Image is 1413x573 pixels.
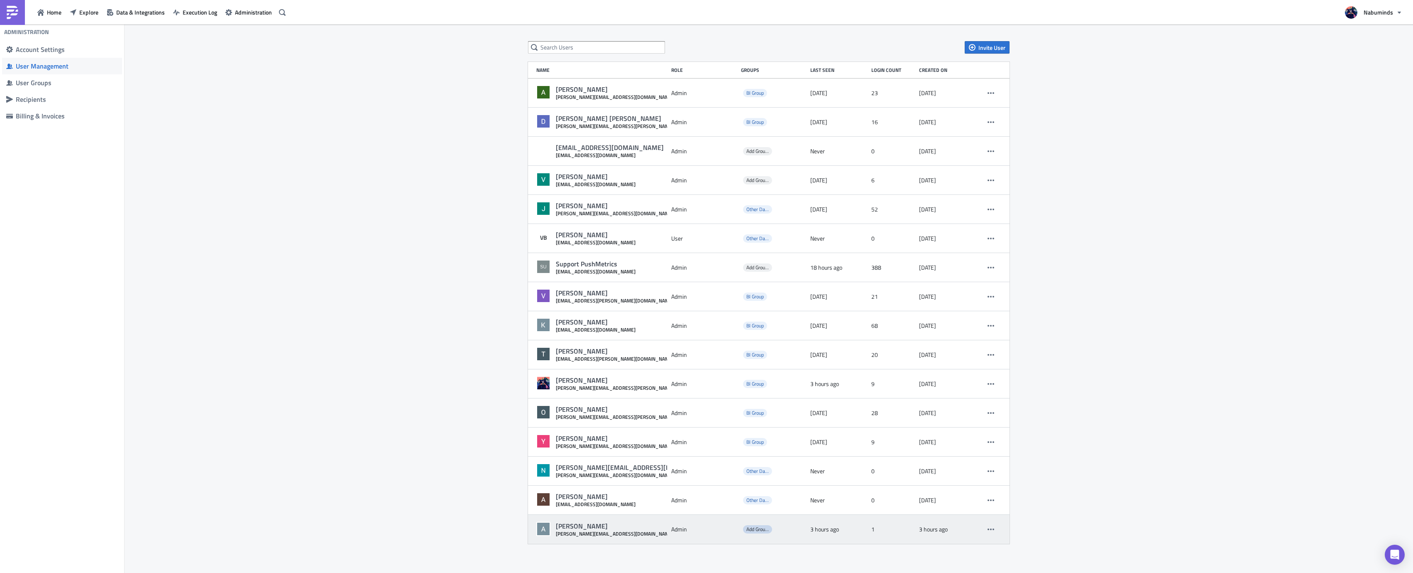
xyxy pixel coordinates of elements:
[743,234,772,243] span: Other Data Team
[169,6,221,19] a: Execution Log
[746,525,770,533] span: Add Groups
[671,376,737,391] div: Admin
[919,89,936,97] time: 2023-07-23T10:21:28.104267
[47,8,61,17] span: Home
[919,264,936,271] time: 2023-08-31T08:52:02.750602
[536,434,550,448] img: Avatar
[746,496,782,504] span: Other Data Team
[536,463,550,477] img: Avatar
[871,144,915,159] div: 0
[671,347,737,362] div: Admin
[743,263,772,272] span: Add Groups
[671,289,737,304] div: Admin
[746,89,764,97] span: BI Group
[810,409,827,417] time: 2025-09-02T07:27:35.582640
[536,172,550,187] img: Avatar
[871,347,915,362] div: 20
[919,351,936,359] time: 2024-07-18T11:41:18.095271
[536,376,550,390] img: Avatar
[671,406,737,421] div: Admin
[919,526,948,533] time: 2025-09-03T10:18:33.032888
[536,347,550,361] img: Avatar
[671,86,737,101] div: Admin
[235,8,272,17] span: Administration
[746,176,770,184] span: Add Groups
[556,202,674,210] div: [PERSON_NAME]
[671,67,737,73] div: Role
[556,318,636,327] div: [PERSON_NAME]
[556,239,636,246] div: [EMAIL_ADDRESS][DOMAIN_NAME]
[919,235,936,242] time: 2023-08-28T10:17:42.661418
[16,62,118,70] div: User Management
[221,6,276,19] a: Administration
[743,89,767,97] span: BI Group
[79,8,98,17] span: Explore
[671,202,737,217] div: Admin
[743,118,767,126] span: BI Group
[919,409,936,417] time: 2024-11-15T08:30:42.721565
[746,409,764,417] span: BI Group
[919,177,936,184] time: 2023-08-28T10:17:42.506374
[536,202,550,216] img: Avatar
[810,231,867,246] div: Never
[743,293,767,301] span: BI Group
[556,94,674,100] div: [PERSON_NAME][EMAIL_ADDRESS][DOMAIN_NAME]
[871,67,915,73] div: Login Count
[965,41,1010,54] button: Invite User
[556,501,636,507] div: [EMAIL_ADDRESS][DOMAIN_NAME]
[810,351,827,359] time: 2025-03-14T10:05:42.096511
[556,405,712,414] div: [PERSON_NAME]
[810,89,827,97] time: 2025-07-09T12:32:55.691041
[103,6,169,19] button: Data & Integrations
[743,496,772,504] span: Other Data Team
[743,147,772,155] span: Add Groups
[671,231,737,246] div: User
[556,414,712,420] div: [PERSON_NAME][EMAIL_ADDRESS][PERSON_NAME][DOMAIN_NAME]
[671,435,737,450] div: Admin
[671,464,737,479] div: Admin
[671,493,737,508] div: Admin
[671,522,737,537] div: Admin
[871,86,915,101] div: 23
[1385,545,1405,565] div: Open Intercom Messenger
[871,289,915,304] div: 21
[556,434,674,443] div: [PERSON_NAME]
[16,79,118,87] div: User Groups
[536,260,550,274] img: Avatar
[743,176,772,184] span: Add Groups
[671,260,737,275] div: Admin
[871,522,915,537] div: 1
[810,206,827,213] time: 2025-09-01T12:40:18.772025
[919,467,936,475] time: 2025-05-28T10:01:47.443138
[810,293,827,300] time: 2025-09-01T13:41:48.243482
[556,231,636,239] div: [PERSON_NAME]
[871,406,915,421] div: 28
[33,6,66,19] a: Home
[746,322,764,330] span: BI Group
[6,6,19,19] img: PushMetrics
[871,202,915,217] div: 52
[978,43,1005,52] span: Invite User
[556,114,712,123] div: [PERSON_NAME] [PERSON_NAME]
[536,231,550,245] div: VB
[556,531,674,537] div: [PERSON_NAME][EMAIL_ADDRESS][DOMAIN_NAME]
[919,380,936,388] time: 2024-09-04T13:46:42.668608
[919,148,936,155] time: 2023-08-28T10:17:42.460999
[556,522,674,531] div: [PERSON_NAME]
[919,206,936,213] time: 2023-08-28T10:17:42.543056
[556,492,636,501] div: [PERSON_NAME]
[556,356,674,362] div: [EMAIL_ADDRESS][PERSON_NAME][DOMAIN_NAME]
[16,112,118,120] div: Billing & Invoices
[743,380,767,388] span: BI Group
[746,205,782,213] span: Other Data Team
[871,464,915,479] div: 0
[743,438,767,446] span: BI Group
[556,327,636,333] div: [EMAIL_ADDRESS][DOMAIN_NAME]
[556,347,674,356] div: [PERSON_NAME]
[556,463,716,472] div: [PERSON_NAME][EMAIL_ADDRESS][DOMAIN_NAME]
[919,438,936,446] time: 2024-12-19T09:41:49.254289
[919,322,936,330] time: 2024-03-01T09:49:56.464840
[556,210,674,216] div: [PERSON_NAME][EMAIL_ADDRESS][DOMAIN_NAME]
[66,6,103,19] a: Explore
[743,322,767,330] span: BI Group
